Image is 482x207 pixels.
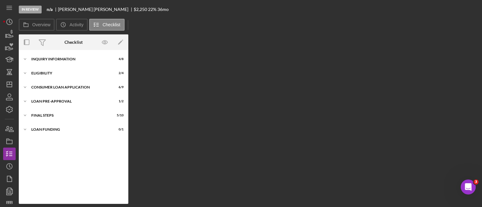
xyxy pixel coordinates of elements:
[103,22,120,27] label: Checklist
[31,128,108,131] div: Loan Funding
[31,57,108,61] div: Inquiry Information
[69,22,83,27] label: Activity
[31,85,108,89] div: Consumer Loan Application
[112,85,124,89] div: 6 / 9
[112,57,124,61] div: 4 / 8
[19,6,42,13] div: In Review
[31,114,108,117] div: FINAL STEPS
[19,19,54,31] button: Overview
[157,7,169,12] div: 36 mo
[64,40,83,45] div: Checklist
[56,19,87,31] button: Activity
[461,179,476,194] iframe: Intercom live chat
[58,7,134,12] div: [PERSON_NAME] [PERSON_NAME]
[474,179,479,184] span: 3
[134,7,147,12] span: $2,250
[47,7,53,12] b: n/a
[89,19,125,31] button: Checklist
[148,7,156,12] div: 22 %
[112,71,124,75] div: 2 / 4
[112,99,124,103] div: 1 / 2
[31,71,108,75] div: Eligibility
[112,128,124,131] div: 0 / 1
[31,99,108,103] div: Loan Pre-Approval
[32,22,50,27] label: Overview
[112,114,124,117] div: 5 / 10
